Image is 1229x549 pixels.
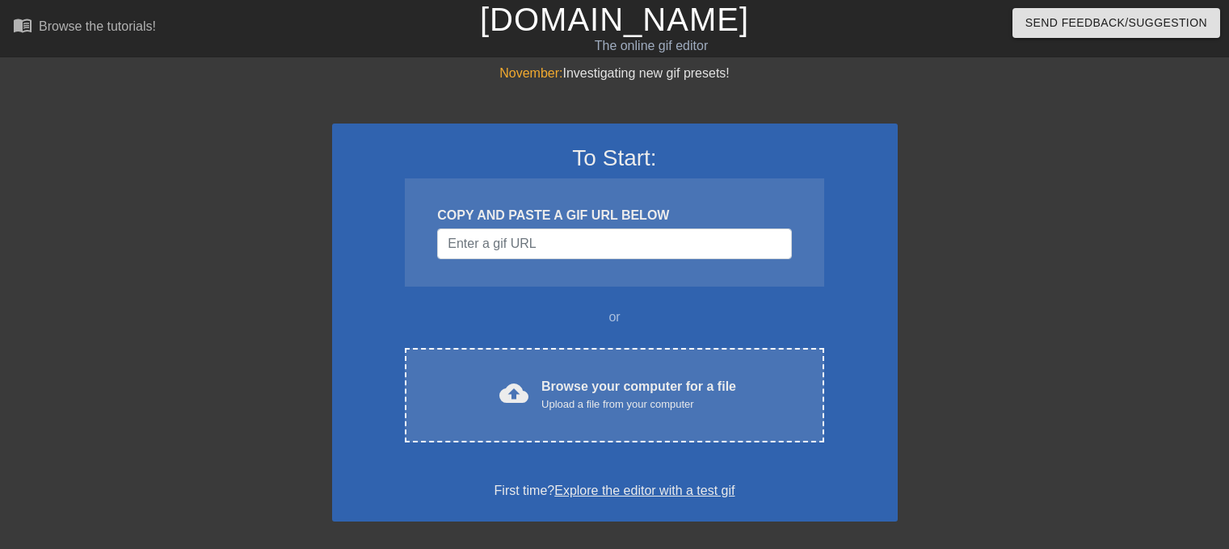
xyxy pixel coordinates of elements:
div: Investigating new gif presets! [332,64,898,83]
div: The online gif editor [418,36,885,56]
div: Browse your computer for a file [541,377,736,413]
input: Username [437,228,791,259]
span: cloud_upload [499,379,528,408]
button: Send Feedback/Suggestion [1012,8,1220,38]
h3: To Start: [353,145,877,172]
span: Send Feedback/Suggestion [1025,13,1207,33]
div: First time? [353,481,877,501]
span: November: [499,66,562,80]
div: Browse the tutorials! [39,19,156,33]
div: COPY AND PASTE A GIF URL BELOW [437,206,791,225]
a: [DOMAIN_NAME] [480,2,749,37]
span: menu_book [13,15,32,35]
a: Explore the editor with a test gif [554,484,734,497]
a: Browse the tutorials! [13,15,156,40]
div: Upload a file from your computer [541,396,736,413]
div: or [374,308,856,327]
